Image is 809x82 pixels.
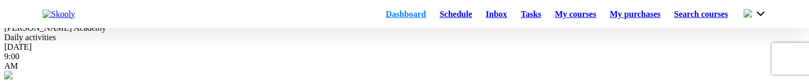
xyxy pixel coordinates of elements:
[603,7,668,22] a: My purchases
[744,8,766,20] button: chevron down outline
[379,7,432,22] a: Dashboard
[4,61,805,71] div: AM
[4,52,805,71] div: 9:00
[668,7,735,22] a: Search courses
[43,10,75,19] img: Skooly
[4,33,56,42] span: Daily activities
[548,7,603,22] a: My courses
[433,7,479,22] a: Schedule
[514,7,548,22] a: Tasks
[4,71,13,79] img: checkin.jpg
[4,42,805,52] div: [DATE]
[479,7,514,22] a: Inbox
